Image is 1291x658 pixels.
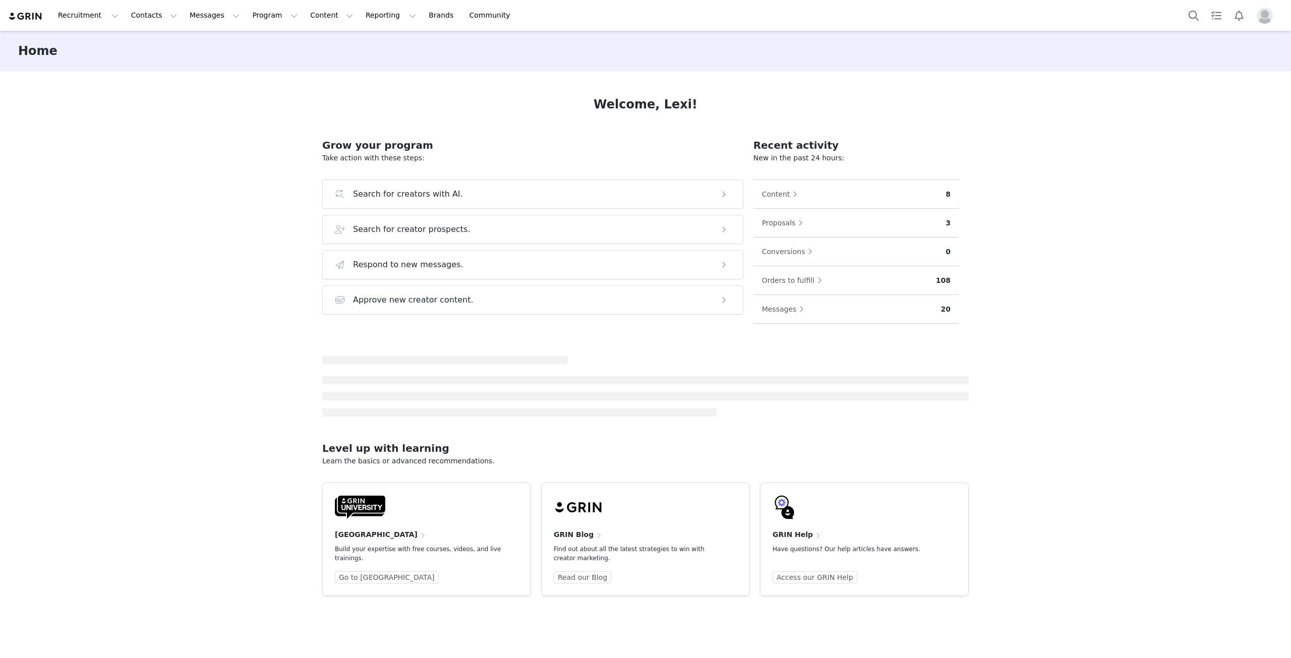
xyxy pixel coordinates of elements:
p: 3 [946,218,951,228]
button: Search [1183,4,1205,27]
p: 108 [936,275,951,286]
h3: Approve new creator content. [353,294,474,306]
button: Notifications [1228,4,1250,27]
a: Read our Blog [554,571,611,583]
h3: Search for creators with AI. [353,188,463,200]
p: New in the past 24 hours: [753,153,959,163]
button: Proposals [761,215,808,231]
button: Approve new creator content. [322,285,743,315]
h4: GRIN Help [773,529,813,540]
button: Contacts [125,4,183,27]
a: Go to [GEOGRAPHIC_DATA] [335,571,439,583]
p: 8 [946,189,951,200]
a: Tasks [1205,4,1227,27]
p: Have questions? Our help articles have answers. [773,545,940,554]
h4: GRIN Blog [554,529,594,540]
button: Profile [1251,8,1283,24]
button: Search for creator prospects. [322,215,743,244]
p: Find out about all the latest strategies to win with creator marketing. [554,545,721,563]
p: 0 [946,247,951,257]
button: Program [246,4,304,27]
button: Messages [184,4,246,27]
button: Content [304,4,359,27]
h3: Search for creator prospects. [353,223,471,235]
p: Learn the basics or advanced recommendations. [322,456,969,466]
button: Respond to new messages. [322,250,743,279]
h3: Respond to new messages. [353,259,463,271]
p: Build your expertise with free courses, videos, and live trainings. [335,545,502,563]
h4: [GEOGRAPHIC_DATA] [335,529,418,540]
h3: Home [18,42,57,60]
p: 20 [941,304,951,315]
p: Take action with these steps: [322,153,743,163]
h2: Level up with learning [322,441,969,456]
img: grin logo [8,12,43,21]
img: GRIN-University-Logo-Black.svg [335,495,385,519]
button: Search for creators with AI. [322,180,743,209]
button: Recruitment [52,4,125,27]
img: grin-logo-black.svg [554,495,604,519]
button: Orders to fulfill [761,272,827,288]
h2: Recent activity [753,138,959,153]
a: Access our GRIN Help [773,571,857,583]
button: Reporting [360,4,422,27]
img: placeholder-profile.jpg [1257,8,1273,24]
button: Messages [761,301,809,317]
h1: Welcome, Lexi! [594,95,697,113]
a: Community [463,4,521,27]
img: GRIN-help-icon.svg [773,495,797,519]
button: Conversions [761,244,818,260]
a: Brands [423,4,462,27]
h2: Grow your program [322,138,743,153]
button: Content [761,186,803,202]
